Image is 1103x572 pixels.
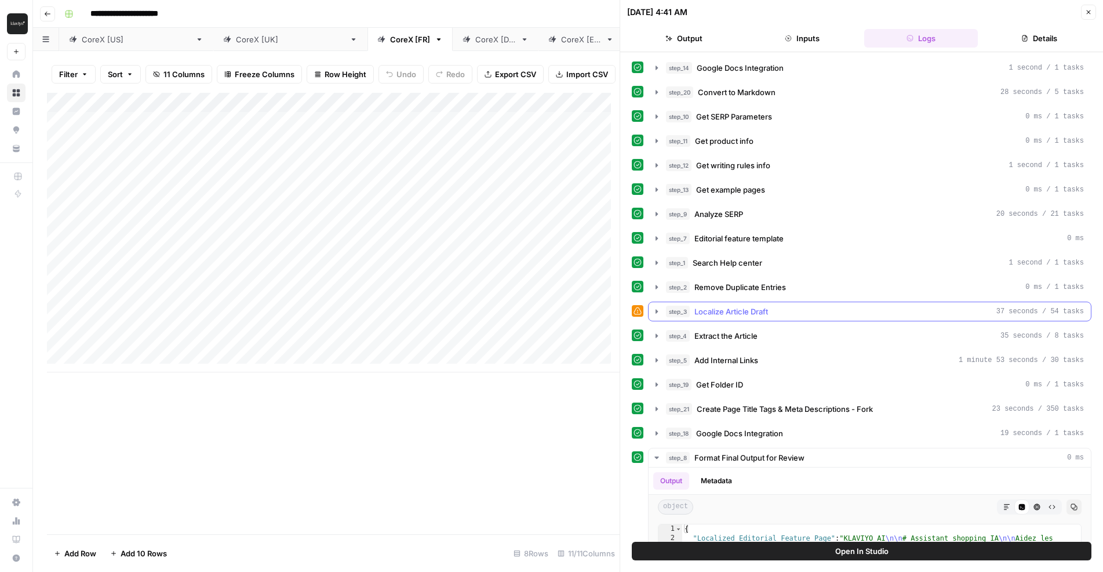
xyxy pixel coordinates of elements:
[325,68,366,80] span: Row Height
[658,524,682,534] div: 1
[1009,258,1084,268] span: 1 second / 1 tasks
[1025,184,1084,195] span: 0 ms / 1 tasks
[666,330,690,342] span: step_4
[1000,331,1084,341] span: 35 seconds / 8 tasks
[7,102,26,121] a: Insights
[59,28,213,51] a: CoreX [[GEOGRAPHIC_DATA]]
[959,355,1084,365] span: 1 minute 53 seconds / 30 tasks
[666,111,691,122] span: step_10
[666,306,690,317] span: step_3
[1067,233,1084,244] span: 0 ms
[649,205,1091,223] button: 20 seconds / 21 tasks
[649,180,1091,199] button: 0 ms / 1 tasks
[82,34,191,45] div: CoreX [[GEOGRAPHIC_DATA]]
[509,544,553,563] div: 8 Rows
[7,121,26,139] a: Opportunities
[649,229,1091,248] button: 0 ms
[666,379,691,390] span: step_19
[627,6,687,18] div: [DATE] 4:41 AM
[7,65,26,84] a: Home
[213,28,367,51] a: CoreX [[GEOGRAPHIC_DATA]]
[666,281,690,293] span: step_2
[145,65,212,84] button: 11 Columns
[695,135,753,147] span: Get product info
[649,132,1091,150] button: 0 ms / 1 tasks
[495,68,536,80] span: Export CSV
[632,542,1091,560] button: Open In Studio
[649,351,1091,370] button: 1 minute 53 seconds / 30 tasks
[649,302,1091,321] button: 37 seconds / 54 tasks
[649,327,1091,345] button: 35 seconds / 8 tasks
[694,281,786,293] span: Remove Duplicate Entries
[666,160,691,171] span: step_12
[47,544,103,563] button: Add Row
[666,208,690,220] span: step_9
[992,404,1084,414] span: 23 seconds / 350 tasks
[446,68,465,80] span: Redo
[694,233,784,244] span: Editorial feature template
[453,28,538,51] a: CoreX [DE]
[996,306,1084,317] span: 37 seconds / 54 tasks
[649,424,1091,443] button: 19 seconds / 1 tasks
[59,68,78,80] span: Filter
[694,354,758,366] span: Add Internal Links
[649,448,1091,467] button: 0 ms
[658,499,693,515] span: object
[835,545,889,557] span: Open In Studio
[7,13,28,34] img: Klaviyo Logo
[7,84,26,102] a: Browse
[7,9,26,38] button: Workspace: Klaviyo
[697,62,784,74] span: Google Docs Integration
[697,403,873,415] span: Create Page Title Tags & Meta Descriptions - Fork
[696,379,743,390] span: Get Folder ID
[100,65,141,84] button: Sort
[561,34,601,45] div: CoreX [ES]
[235,68,294,80] span: Freeze Columns
[649,375,1091,394] button: 0 ms / 1 tasks
[1067,452,1084,463] span: 0 ms
[538,28,624,51] a: CoreX [ES]
[694,208,743,220] span: Analyze SERP
[236,34,345,45] div: CoreX [[GEOGRAPHIC_DATA]]
[7,512,26,530] a: Usage
[553,544,620,563] div: 11/11 Columns
[1000,428,1084,439] span: 19 seconds / 1 tasks
[477,65,544,84] button: Export CSV
[666,184,691,196] span: step_13
[675,524,682,534] span: Toggle code folding, rows 1 through 6
[649,107,1091,126] button: 0 ms / 1 tasks
[666,428,691,439] span: step_18
[745,29,859,48] button: Inputs
[627,29,741,48] button: Output
[378,65,424,84] button: Undo
[666,354,690,366] span: step_5
[653,472,689,490] button: Output
[982,29,1096,48] button: Details
[390,34,430,45] div: CoreX [FR]
[1025,379,1084,390] span: 0 ms / 1 tasks
[428,65,472,84] button: Redo
[864,29,978,48] button: Logs
[52,65,96,84] button: Filter
[1025,282,1084,292] span: 0 ms / 1 tasks
[696,428,783,439] span: Google Docs Integration
[666,86,693,98] span: step_20
[108,68,123,80] span: Sort
[666,257,688,269] span: step_1
[649,156,1091,175] button: 1 second / 1 tasks
[666,233,690,244] span: step_7
[121,548,167,559] span: Add 10 Rows
[649,400,1091,418] button: 23 seconds / 350 tasks
[7,530,26,549] a: Learning Hub
[666,135,690,147] span: step_11
[666,452,690,464] span: step_8
[649,83,1091,102] button: 28 seconds / 5 tasks
[649,254,1091,272] button: 1 second / 1 tasks
[694,452,805,464] span: Format Final Output for Review
[7,139,26,158] a: Your Data
[696,184,765,196] span: Get example pages
[566,68,608,80] span: Import CSV
[666,403,692,415] span: step_21
[367,28,453,51] a: CoreX [FR]
[1009,160,1084,171] span: 1 second / 1 tasks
